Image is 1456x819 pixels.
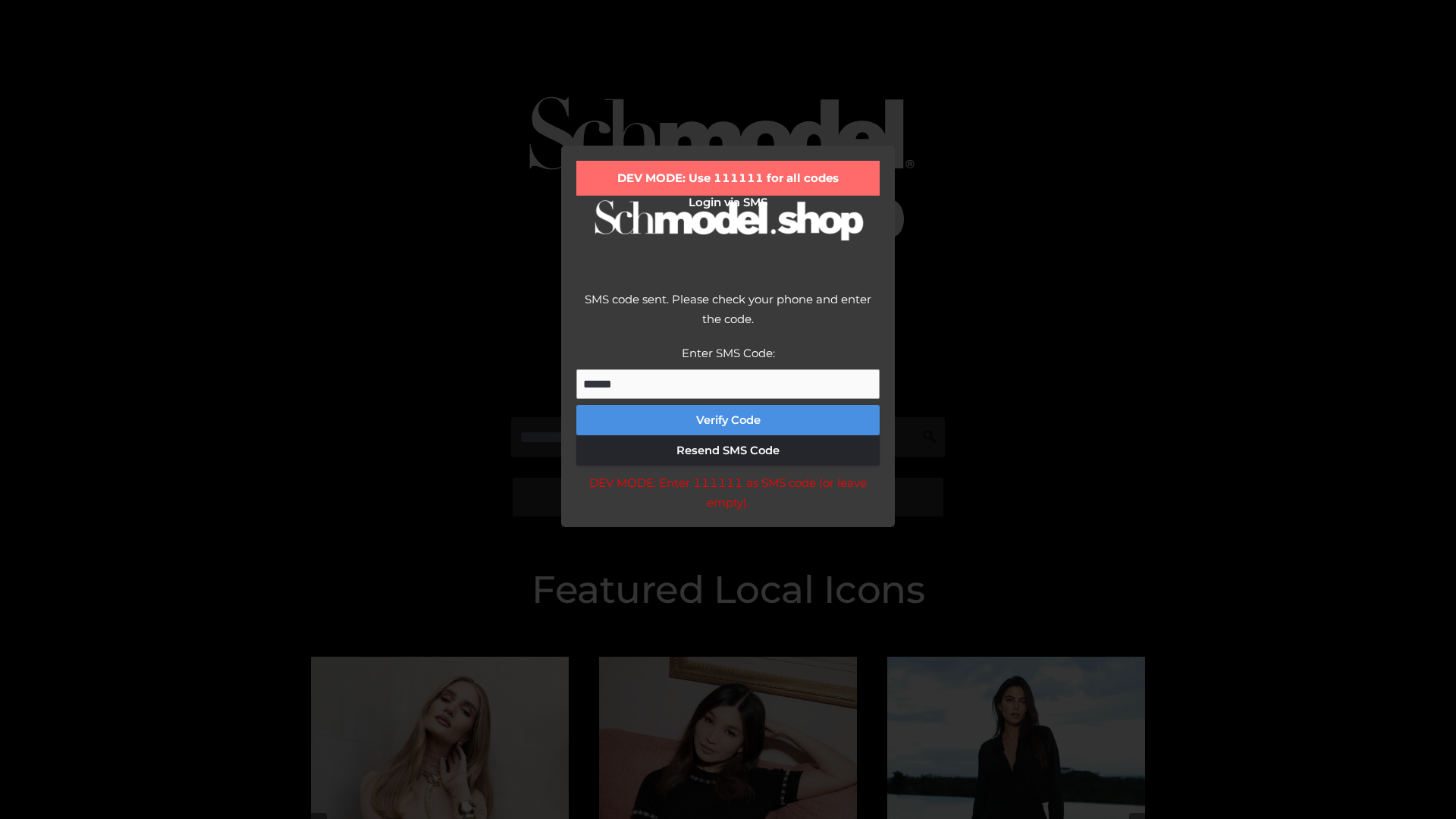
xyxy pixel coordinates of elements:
[576,473,880,512] div: DEV MODE: Enter 111111 as SMS code (or leave empty).
[576,435,880,466] button: Resend SMS Code
[576,196,880,209] h2: Login via SMS
[576,405,880,435] button: Verify Code
[576,290,880,344] div: SMS code sent. Please check your phone and enter the code.
[682,346,775,360] label: Enter SMS Code:
[576,161,880,196] div: DEV MODE: Use 111111 for all codes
